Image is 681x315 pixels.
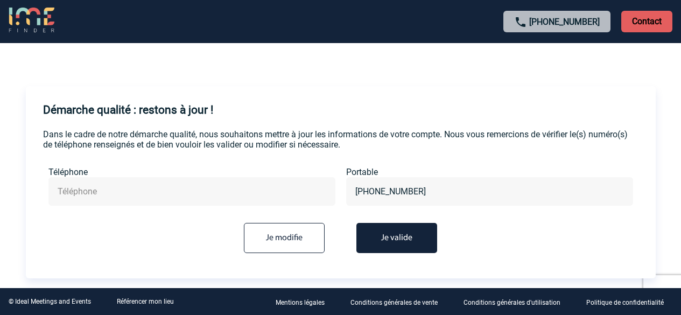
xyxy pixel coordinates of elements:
input: Téléphone [55,184,329,199]
input: Portable [353,184,627,199]
img: call-24-px.png [514,16,527,29]
a: Référencer mon lieu [117,298,174,305]
a: Conditions générales de vente [342,297,455,307]
a: [PHONE_NUMBER] [529,17,600,27]
p: Conditions générales d'utilisation [464,299,560,306]
button: Je valide [356,223,437,253]
label: Portable [346,167,633,177]
a: Politique de confidentialité [578,297,681,307]
p: Politique de confidentialité [586,299,664,306]
p: Conditions générales de vente [350,299,438,306]
a: Conditions générales d'utilisation [455,297,578,307]
p: Mentions légales [276,299,325,306]
p: Dans le cadre de notre démarche qualité, nous souhaitons mettre à jour les informations de votre ... [43,129,638,150]
div: © Ideal Meetings and Events [9,298,91,305]
label: Téléphone [48,167,335,177]
input: Je modifie [244,223,325,253]
a: Mentions légales [267,297,342,307]
p: Contact [621,11,672,32]
h4: Démarche qualité : restons à jour ! [43,103,213,116]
